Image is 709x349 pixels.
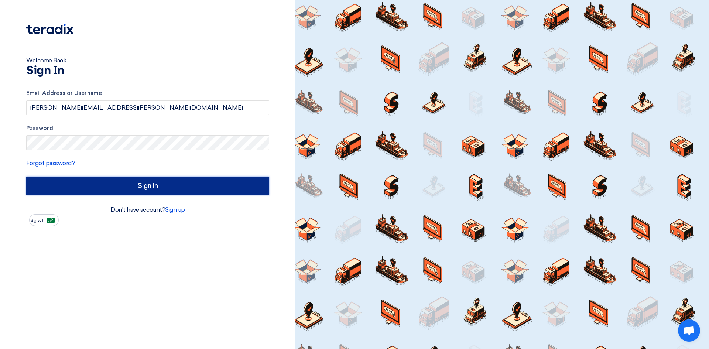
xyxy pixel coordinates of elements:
[26,124,269,133] label: Password
[26,56,269,65] div: Welcome Back ...
[26,205,269,214] div: Don't have account?
[29,214,59,226] button: العربية
[26,24,73,34] img: Teradix logo
[26,177,269,195] input: Sign in
[26,65,269,77] h1: Sign In
[26,100,269,115] input: Enter your business email or username
[31,218,44,223] span: العربية
[26,160,75,167] a: Forgot password?
[47,218,55,223] img: ar-AR.png
[26,89,269,97] label: Email Address or Username
[165,206,185,213] a: Sign up
[678,319,700,342] div: Open chat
